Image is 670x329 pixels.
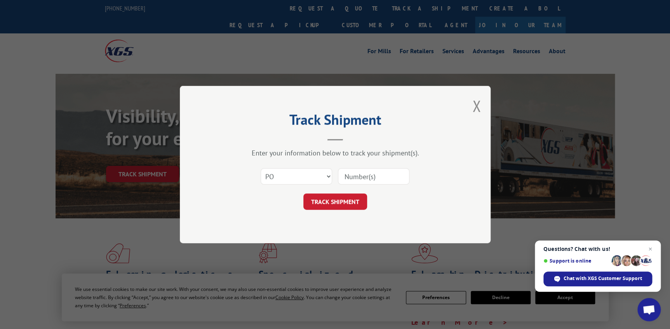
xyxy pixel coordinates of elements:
input: Number(s) [338,168,409,185]
div: Enter your information below to track your shipment(s). [219,148,452,157]
div: Chat with XGS Customer Support [543,272,652,286]
button: Close modal [472,96,481,116]
button: TRACK SHIPMENT [303,193,367,210]
span: Close chat [646,244,655,254]
span: Questions? Chat with us! [543,246,652,252]
h2: Track Shipment [219,114,452,129]
div: Open chat [637,298,661,321]
span: Support is online [543,258,609,264]
span: Chat with XGS Customer Support [564,275,642,282]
